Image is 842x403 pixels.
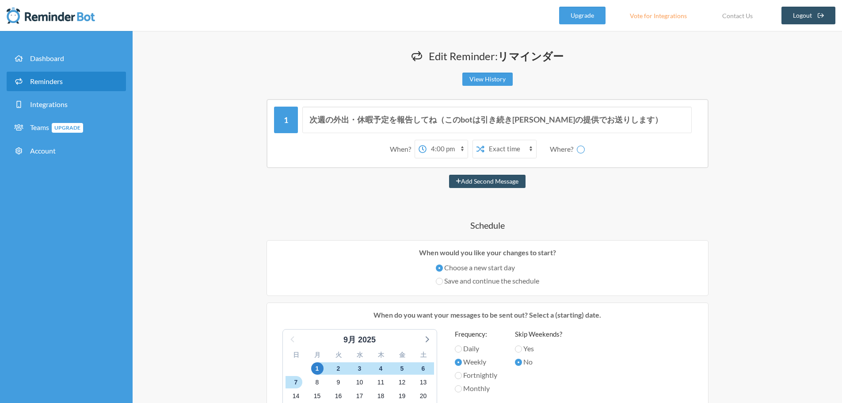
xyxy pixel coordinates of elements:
[396,362,408,375] span: 2025年10月5日日曜日
[290,390,302,403] span: 2025年10月14日火曜日
[515,345,522,353] input: Yes
[455,357,497,367] label: Weekly
[455,359,462,366] input: Weekly
[222,219,753,231] h4: Schedule
[619,7,698,24] a: Vote for Integrations
[52,123,83,133] span: Upgrade
[311,390,324,403] span: 2025年10月15日水曜日
[30,123,83,131] span: Teams
[7,72,126,91] a: Reminders
[515,343,562,354] label: Yes
[515,329,562,339] label: Skip Weekends?
[455,370,497,380] label: Fortnightly
[462,73,513,86] a: View History
[274,310,701,320] p: When do you want your messages to be sent out? Select a (starting) date.
[332,376,345,388] span: 2025年10月9日木曜日
[7,7,95,24] img: Reminder Bot
[370,348,392,362] div: 木
[455,343,497,354] label: Daily
[436,265,443,272] input: Choose a new start day
[498,50,564,62] strong: リマインダー
[354,376,366,388] span: 2025年10月10日金曜日
[550,140,577,158] div: Where?
[340,334,379,346] div: 9月 2025
[436,278,443,285] input: Save and continue the schedule
[392,348,413,362] div: 金
[781,7,836,24] a: Logout
[375,362,387,375] span: 2025年10月4日土曜日
[417,362,430,375] span: 2025年10月6日月曜日
[711,7,764,24] a: Contact Us
[429,50,564,62] span: Edit Reminder:
[455,345,462,353] input: Daily
[436,262,539,273] label: Choose a new start day
[455,383,497,394] label: Monthly
[354,362,366,375] span: 2025年10月3日金曜日
[396,376,408,388] span: 2025年10月12日日曜日
[413,348,434,362] div: 土
[7,118,126,138] a: TeamsUpgrade
[455,372,462,379] input: Fortnightly
[390,140,415,158] div: When?
[307,348,328,362] div: 月
[332,390,345,403] span: 2025年10月16日木曜日
[302,107,692,133] input: Message
[7,95,126,114] a: Integrations
[30,100,68,108] span: Integrations
[375,390,387,403] span: 2025年10月18日土曜日
[30,54,64,62] span: Dashboard
[328,348,349,362] div: 火
[311,376,324,388] span: 2025年10月8日水曜日
[449,175,526,188] button: Add Second Message
[30,77,63,85] span: Reminders
[417,390,430,403] span: 2025年10月20日月曜日
[515,357,562,367] label: No
[515,359,522,366] input: No
[332,362,345,375] span: 2025年10月2日木曜日
[375,376,387,388] span: 2025年10月11日土曜日
[559,7,606,24] a: Upgrade
[417,376,430,388] span: 2025年10月13日月曜日
[455,329,497,339] label: Frequency:
[7,49,126,68] a: Dashboard
[311,362,324,375] span: 2025年10月1日水曜日
[396,390,408,403] span: 2025年10月19日日曜日
[286,348,307,362] div: 日
[290,376,302,388] span: 2025年10月7日火曜日
[349,348,370,362] div: 水
[30,146,56,155] span: Account
[7,141,126,161] a: Account
[354,390,366,403] span: 2025年10月17日金曜日
[455,385,462,392] input: Monthly
[274,247,701,258] p: When would you like your changes to start?
[436,276,539,286] label: Save and continue the schedule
